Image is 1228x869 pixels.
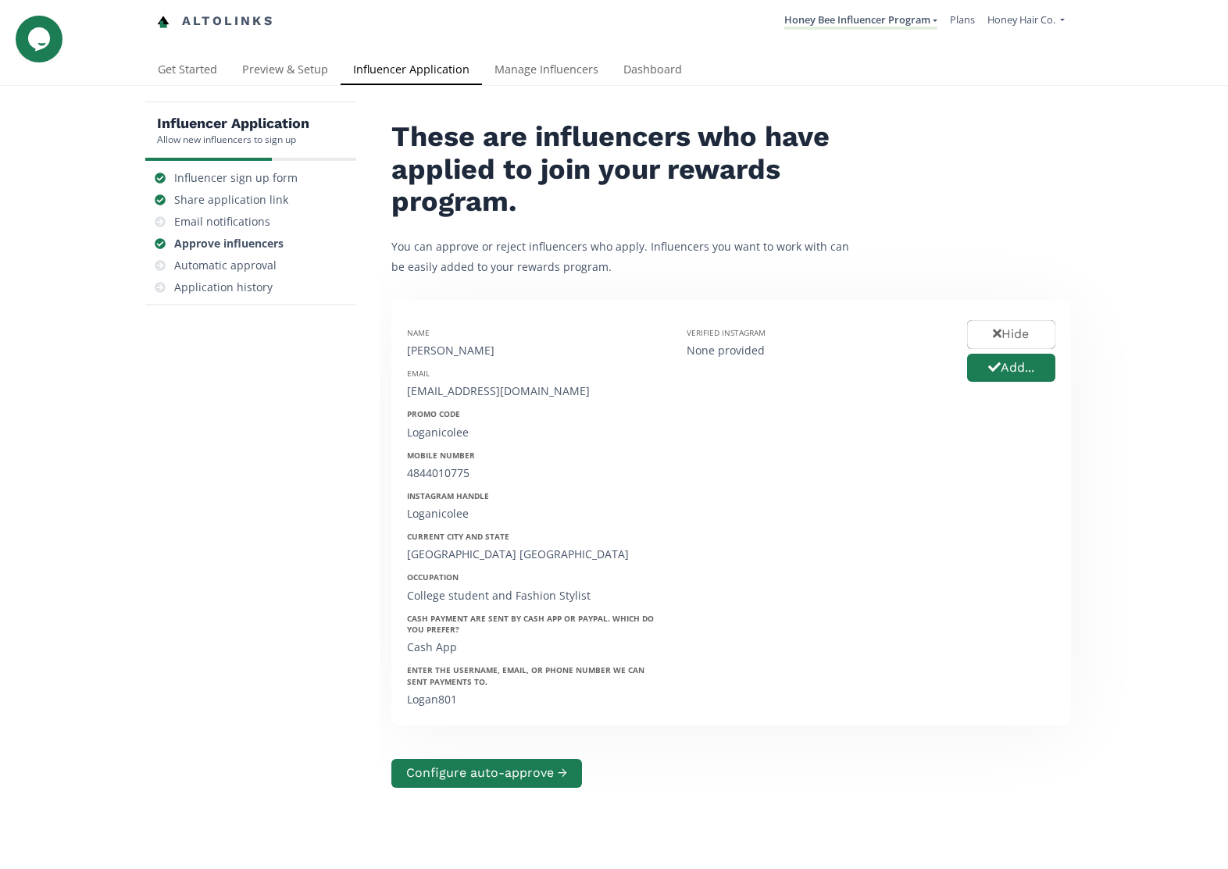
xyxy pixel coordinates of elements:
a: Plans [950,12,975,27]
a: Honey Hair Co. [987,12,1065,30]
h5: Influencer Application [157,114,309,133]
a: Honey Bee Influencer Program [784,12,937,30]
div: Logan801 [407,692,663,707]
a: Preview & Setup [230,55,341,87]
div: [PERSON_NAME] [407,343,663,358]
div: Verified Instagram [687,327,943,338]
div: [EMAIL_ADDRESS][DOMAIN_NAME] [407,383,663,399]
div: Loganicolee [407,506,663,522]
div: 4844010775 [407,465,663,481]
button: Hide [967,320,1055,349]
a: Manage Influencers [482,55,611,87]
strong: Cash payment are sent by Cash App or PayPal. Which do you prefer? [407,613,654,635]
strong: Current City and State [407,531,509,542]
div: [GEOGRAPHIC_DATA] [GEOGRAPHIC_DATA] [407,547,663,562]
a: Influencer Application [341,55,482,87]
div: Influencer sign up form [174,170,298,186]
strong: Instagram Handle [407,490,489,501]
strong: Promo Code [407,408,460,419]
div: None provided [687,343,943,358]
strong: Mobile Number [407,450,475,461]
button: Configure auto-approve → [391,759,582,788]
img: favicon-32x32.png [157,16,170,28]
div: Email [407,368,663,379]
a: Get Started [145,55,230,87]
a: Dashboard [611,55,694,87]
span: Honey Hair Co. [987,12,1055,27]
a: Altolinks [157,9,274,34]
button: Add... [967,354,1055,383]
div: Name [407,327,663,338]
div: Automatic approval [174,258,277,273]
h2: These are influencers who have applied to join your rewards program. [391,121,860,218]
div: Email notifications [174,214,270,230]
div: Application history [174,280,273,295]
iframe: chat widget [16,16,66,62]
div: Share application link [174,192,288,208]
p: You can approve or reject influencers who apply. Influencers you want to work with can be easily ... [391,237,860,276]
strong: Enter the username, email, or phone number we can sent payments to. [407,664,644,686]
div: Approve influencers [174,236,284,251]
div: Cash App [407,639,663,655]
strong: Occupation [407,572,459,582]
div: Loganicolee [407,425,663,440]
div: Allow new influencers to sign up [157,133,309,146]
div: College student and Fashion Stylist [407,588,663,604]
